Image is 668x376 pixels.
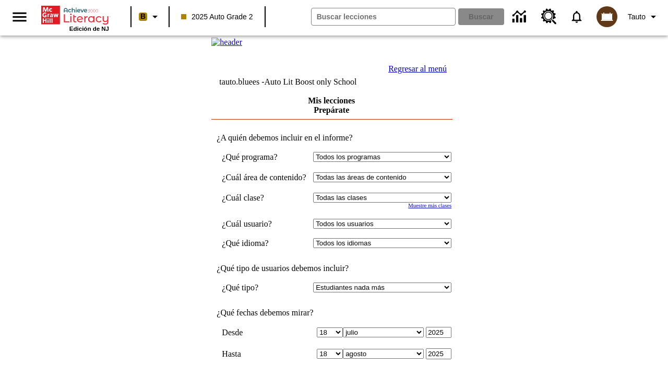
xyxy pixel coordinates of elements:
a: Centro de recursos, Se abrirá en una pestaña nueva. [535,3,563,31]
div: Portada [41,4,109,32]
button: Abrir el menú lateral [4,2,35,32]
td: ¿Qué programa? [222,152,308,162]
button: Escoja un nuevo avatar [590,3,624,30]
td: ¿Qué fechas debemos mirar? [211,308,451,318]
td: ¿Qué tipo? [222,283,308,292]
img: avatar image [597,6,617,27]
a: Mis lecciones Prepárate [308,96,355,114]
a: Muestre más clases [408,203,451,208]
span: 2025 Auto Grade 2 [181,11,253,22]
a: Regresar al menú [388,64,447,73]
button: Perfil/Configuración [624,7,664,26]
td: ¿Qué tipo de usuarios debemos incluir? [211,264,451,273]
a: Notificaciones [563,3,590,30]
td: tauto.bluees - [219,77,360,87]
a: Centro de información [506,3,535,31]
td: ¿A quién debemos incluir en el informe? [211,133,451,143]
td: Hasta [222,348,308,359]
td: Desde [222,327,308,338]
span: Edición de NJ [69,26,109,32]
img: header [211,38,242,47]
span: Tauto [628,11,646,22]
button: Boost El color de la clase es anaranjado claro. Cambiar el color de la clase. [135,7,165,26]
span: B [140,10,146,23]
td: ¿Cuál clase? [222,193,308,203]
td: ¿Qué idioma? [222,238,308,248]
nobr: Auto Lit Boost only School [265,77,357,86]
td: ¿Cuál usuario? [222,219,308,229]
nobr: ¿Cuál área de contenido? [222,173,306,182]
input: Buscar campo [312,8,455,25]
